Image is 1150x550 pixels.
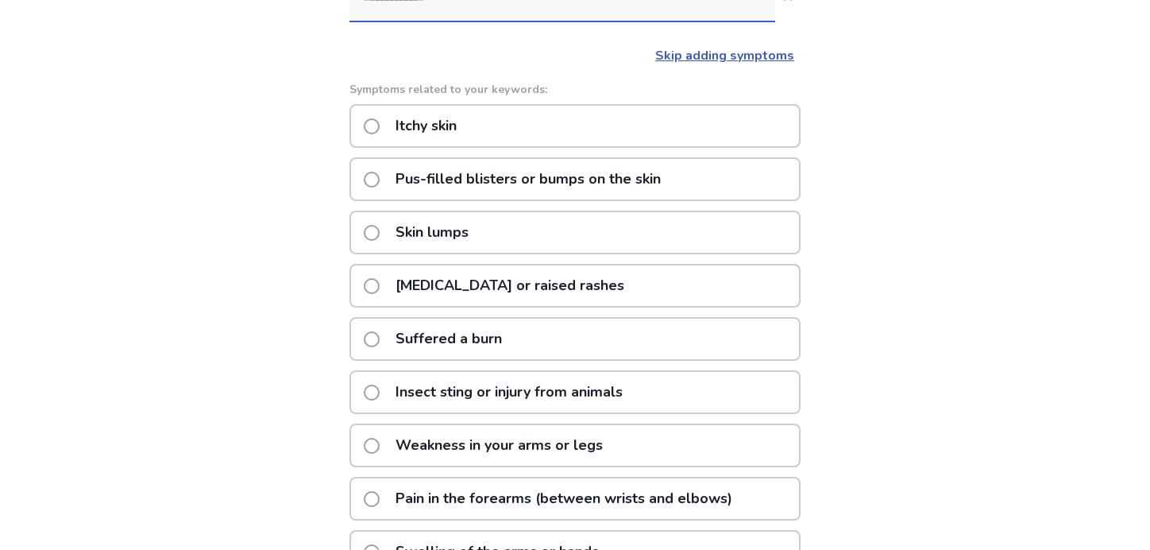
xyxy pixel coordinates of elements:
[386,106,466,146] p: Itchy skin
[386,159,670,199] p: Pus-filled blisters or bumps on the skin
[386,212,478,253] p: Skin lumps
[349,81,801,98] p: Symptoms related to your keywords:
[386,425,612,466] p: Weakness in your arms or legs
[386,478,742,519] p: Pain in the forearms (between wrists and elbows)
[655,47,794,64] a: Skip adding symptoms
[386,265,634,306] p: [MEDICAL_DATA] or raised rashes
[386,319,511,359] p: Suffered a burn
[386,372,632,412] p: Insect sting or injury from animals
